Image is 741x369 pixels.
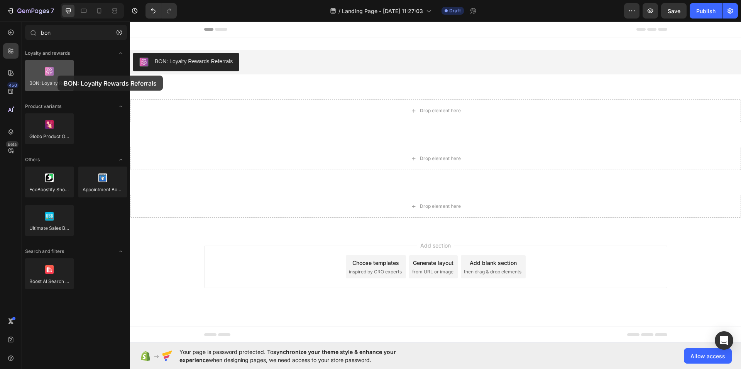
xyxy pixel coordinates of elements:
[282,247,323,254] span: from URL or image
[715,331,733,350] div: Open Intercom Messenger
[222,237,269,245] div: Choose templates
[290,134,331,140] div: Drop element here
[287,220,324,228] span: Add section
[115,47,127,59] span: Toggle open
[25,156,40,163] span: Others
[338,7,340,15] span: /
[130,22,741,343] iframe: To enrich screen reader interactions, please activate Accessibility in Grammarly extension settings
[334,247,391,254] span: then drag & drop elements
[449,7,461,14] span: Draft
[290,86,331,92] div: Drop element here
[661,3,687,19] button: Save
[115,100,127,113] span: Toggle open
[115,153,127,166] span: Toggle open
[6,141,19,147] div: Beta
[25,50,70,57] span: Loyalty and rewards
[342,7,423,15] span: Landing Page - [DATE] 11:27:03
[25,103,61,110] span: Product variants
[690,352,725,360] span: Allow access
[145,3,177,19] div: Undo/Redo
[290,182,331,188] div: Drop element here
[690,3,722,19] button: Publish
[51,6,54,15] p: 7
[179,349,396,363] span: synchronize your theme style & enhance your experience
[340,237,387,245] div: Add blank section
[25,248,64,255] span: Search and filters
[115,245,127,258] span: Toggle open
[25,25,127,40] input: Search Shopify Apps
[7,82,19,88] div: 450
[696,7,716,15] div: Publish
[3,3,58,19] button: 7
[668,8,680,14] span: Save
[219,247,272,254] span: inspired by CRO experts
[684,348,732,364] button: Allow access
[179,348,426,364] span: Your page is password protected. To when designing pages, we need access to your store password.
[283,237,323,245] div: Generate layout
